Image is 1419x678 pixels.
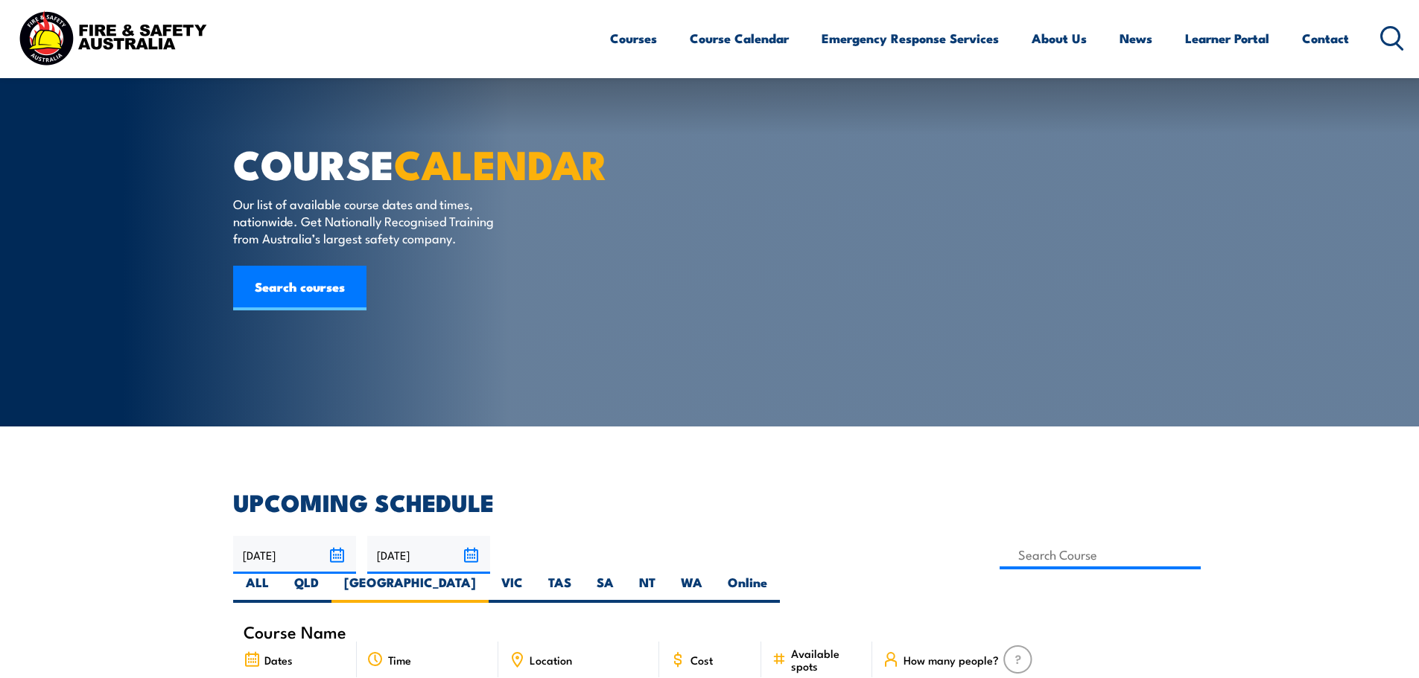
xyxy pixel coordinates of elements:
label: [GEOGRAPHIC_DATA] [331,574,489,603]
label: VIC [489,574,536,603]
span: Cost [691,653,713,666]
label: QLD [282,574,331,603]
a: Course Calendar [690,19,789,58]
span: Time [388,653,411,666]
strong: CALENDAR [394,132,608,194]
a: Emergency Response Services [822,19,999,58]
a: Search courses [233,266,366,310]
h1: COURSE [233,146,601,181]
h2: UPCOMING SCHEDULE [233,491,1187,512]
span: Available spots [791,647,862,672]
label: WA [668,574,715,603]
a: News [1120,19,1152,58]
label: SA [584,574,626,603]
label: TAS [536,574,584,603]
a: Courses [610,19,657,58]
input: Search Course [1000,540,1201,569]
a: About Us [1032,19,1087,58]
a: Contact [1302,19,1349,58]
span: Course Name [244,625,346,638]
label: ALL [233,574,282,603]
label: Online [715,574,780,603]
label: NT [626,574,668,603]
a: Learner Portal [1185,19,1269,58]
span: Dates [264,653,293,666]
input: To date [367,536,490,574]
input: From date [233,536,356,574]
p: Our list of available course dates and times, nationwide. Get Nationally Recognised Training from... [233,195,505,247]
span: How many people? [904,653,999,666]
span: Location [530,653,572,666]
